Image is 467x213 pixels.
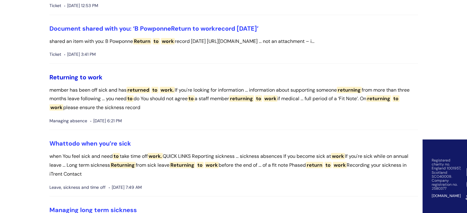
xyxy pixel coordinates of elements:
[126,95,134,102] span: to
[171,25,191,32] span: Return
[49,73,103,81] a: Returning to work
[49,139,131,147] a: Whattodo when you’re sick
[331,153,345,159] span: work
[325,162,332,168] span: to
[110,162,136,168] span: Returning
[66,139,72,147] span: to
[255,95,262,102] span: to
[432,193,461,198] a: [DOMAIN_NAME]
[49,73,78,81] span: Returning
[49,25,259,32] a: Document shared with you: ‘B PowponneReturn to workrecord [DATE]’
[337,87,362,93] span: returning
[49,2,61,10] span: Ticket
[109,184,142,191] span: [DATE] 7:49 AM
[49,117,87,125] span: Managing absence
[64,2,98,10] span: [DATE] 12:53 PM
[80,73,86,81] span: to
[153,38,160,44] span: to
[49,37,418,46] p: shared an item with you: B Powponne record [DATE] [URL][DOMAIN_NAME] ... not an attachment – i...
[366,95,391,102] span: returning
[193,25,199,32] span: to
[169,162,195,168] span: Returning
[200,25,215,32] span: work
[148,153,163,159] span: work.
[49,86,418,112] p: member has been off sick and has If you're looking for information ... information about supporti...
[88,73,103,81] span: work
[161,38,175,44] span: work
[151,87,158,93] span: to
[306,162,323,168] span: return
[432,158,461,191] p: Registered charity no. England 1001957, Scotland SCO40009. Company registration no. 2580377
[197,162,204,168] span: to
[49,184,106,191] span: Leave, sickness and time off
[392,95,399,102] span: to
[90,117,122,125] span: [DATE] 6:21 PM
[113,153,120,159] span: to
[126,87,150,93] span: returned
[49,104,63,111] span: work
[133,38,151,44] span: Return
[160,87,175,93] span: work.
[333,162,347,168] span: work
[49,51,61,58] span: Ticket
[49,152,418,178] p: when You feel sick and need take time off QUICK LINKS Reporting sickness ... sickness absences If...
[188,95,195,102] span: to
[229,95,254,102] span: returning
[205,162,219,168] span: work
[263,95,277,102] span: work
[64,51,96,58] span: [DATE] 3:41 PM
